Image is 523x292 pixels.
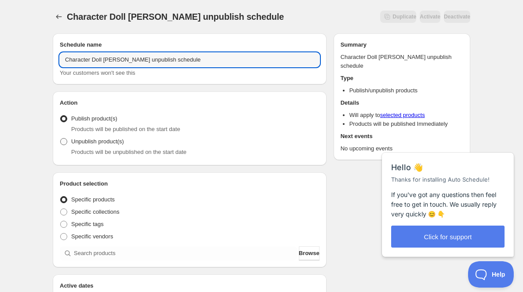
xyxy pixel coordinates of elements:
[299,249,320,258] span: Browse
[378,131,519,261] iframe: Help Scout Beacon - Messages and Notifications
[349,111,463,120] li: Will apply to
[67,12,284,22] span: Character Doll [PERSON_NAME] unpublish schedule
[60,99,320,107] h2: Action
[341,53,463,70] p: Character Doll [PERSON_NAME] unpublish schedule
[71,221,104,227] span: Specific tags
[71,149,186,155] span: Products will be unpublished on the start date
[71,196,115,203] span: Specific products
[380,112,425,118] a: selected products
[74,246,297,260] input: Search products
[349,120,463,128] li: Products will be published Immediately
[468,261,514,288] iframe: Help Scout Beacon - Open
[60,69,135,76] span: Your customers won't see this
[71,115,117,122] span: Publish product(s)
[341,144,463,153] p: No upcoming events
[71,208,120,215] span: Specific collections
[71,126,180,132] span: Products will be published on the start date
[299,246,320,260] button: Browse
[60,179,320,188] h2: Product selection
[341,74,463,83] h2: Type
[71,138,124,145] span: Unpublish product(s)
[341,132,463,141] h2: Next events
[341,40,463,49] h2: Summary
[349,86,463,95] li: Publish/unpublish products
[53,11,65,23] button: Schedules
[60,281,320,290] h2: Active dates
[341,99,463,107] h2: Details
[60,40,320,49] h2: Schedule name
[71,233,113,240] span: Specific vendors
